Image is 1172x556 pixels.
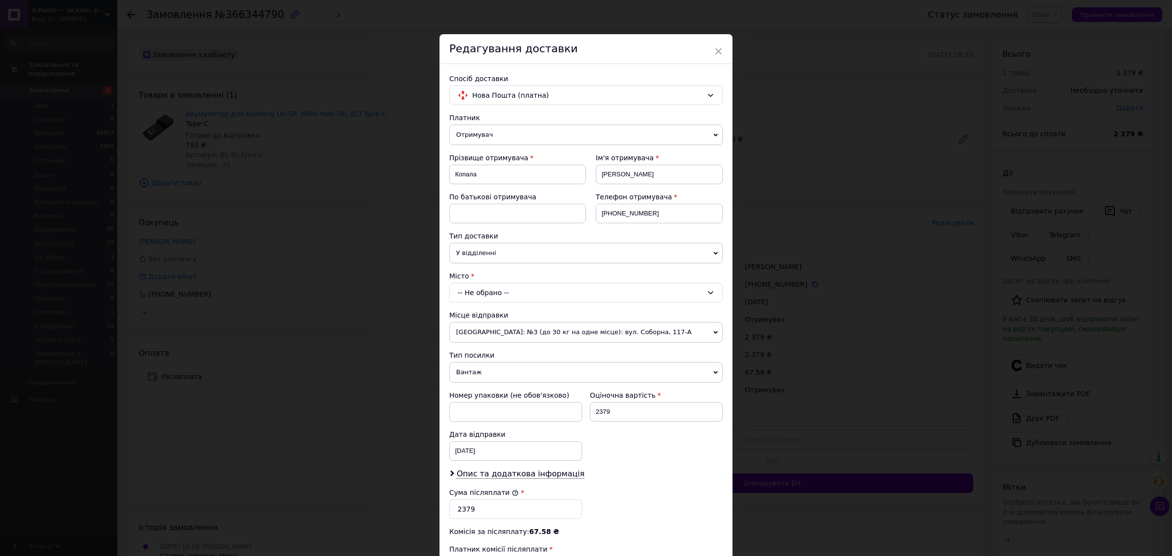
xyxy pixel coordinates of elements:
[596,204,723,223] input: +380
[449,125,723,145] span: Отримувач
[449,362,723,383] span: Вантаж
[590,390,723,400] div: Оціночна вартість
[449,429,582,439] div: Дата відправки
[449,114,480,122] span: Платник
[449,193,536,201] span: По батькові отримувача
[449,527,723,536] div: Комісія за післяплату:
[449,390,582,400] div: Номер упаковки (не обов'язково)
[596,193,672,201] span: Телефон отримувача
[449,232,498,240] span: Тип доставки
[439,34,732,64] div: Редагування доставки
[714,43,723,60] span: ×
[457,469,585,479] span: Опис та додаткова інформація
[449,283,723,302] div: -- Не обрано --
[449,74,723,84] div: Спосіб доставки
[596,154,654,162] span: Ім'я отримувача
[449,351,494,359] span: Тип посилки
[449,271,723,281] div: Місто
[449,545,547,553] span: Платник комісії післяплати
[449,322,723,342] span: [GEOGRAPHIC_DATA]: №3 (до 30 кг на одне місце): вул. Соборна, 117-А
[529,528,559,535] span: 67.58 ₴
[449,311,508,319] span: Місце відправки
[449,489,519,496] label: Сума післяплати
[449,243,723,263] span: У відділенні
[472,90,703,101] span: Нова Пошта (платна)
[449,154,528,162] span: Прізвище отримувача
